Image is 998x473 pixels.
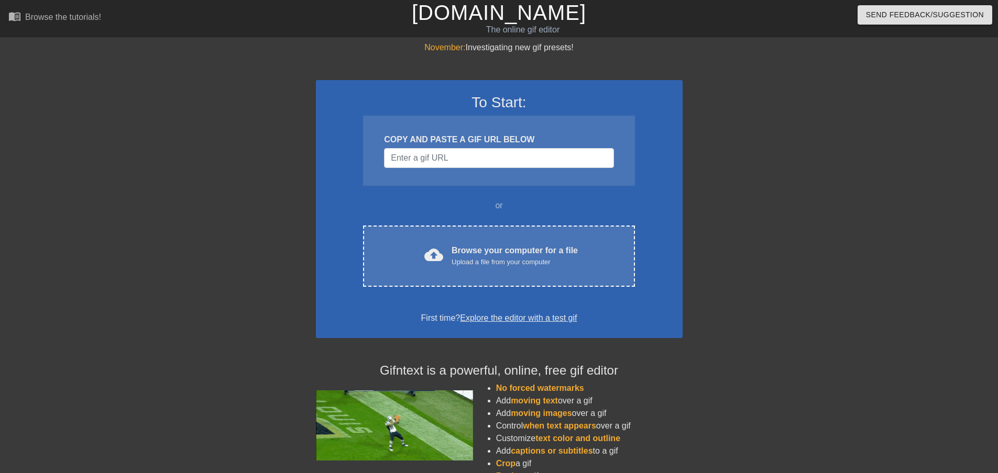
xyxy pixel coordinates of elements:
[8,10,21,22] span: menu_book
[496,432,683,445] li: Customize
[384,133,613,146] div: COPY AND PASTE A GIF URL BELOW
[496,407,683,420] li: Add over a gif
[316,41,683,54] div: Investigating new gif presets!
[25,13,101,21] div: Browse the tutorials!
[316,363,683,378] h4: Gifntext is a powerful, online, free gif editor
[8,10,101,26] a: Browse the tutorials!
[858,5,992,25] button: Send Feedback/Suggestion
[452,244,578,267] div: Browse your computer for a file
[384,148,613,168] input: Username
[496,395,683,407] li: Add over a gif
[460,313,577,322] a: Explore the editor with a test gif
[330,312,669,324] div: First time?
[511,409,572,418] span: moving images
[343,199,655,212] div: or
[511,446,593,455] span: captions or subtitles
[452,257,578,267] div: Upload a file from your computer
[424,43,465,52] span: November:
[496,459,516,468] span: Crop
[496,445,683,457] li: Add to a gif
[412,1,586,24] a: [DOMAIN_NAME]
[316,390,473,460] img: football_small.gif
[866,8,984,21] span: Send Feedback/Suggestion
[496,420,683,432] li: Control over a gif
[511,396,558,405] span: moving text
[496,384,584,392] span: No forced watermarks
[523,421,596,430] span: when text appears
[338,24,708,36] div: The online gif editor
[424,245,443,264] span: cloud_upload
[330,94,669,111] h3: To Start:
[496,457,683,470] li: a gif
[535,434,620,443] span: text color and outline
